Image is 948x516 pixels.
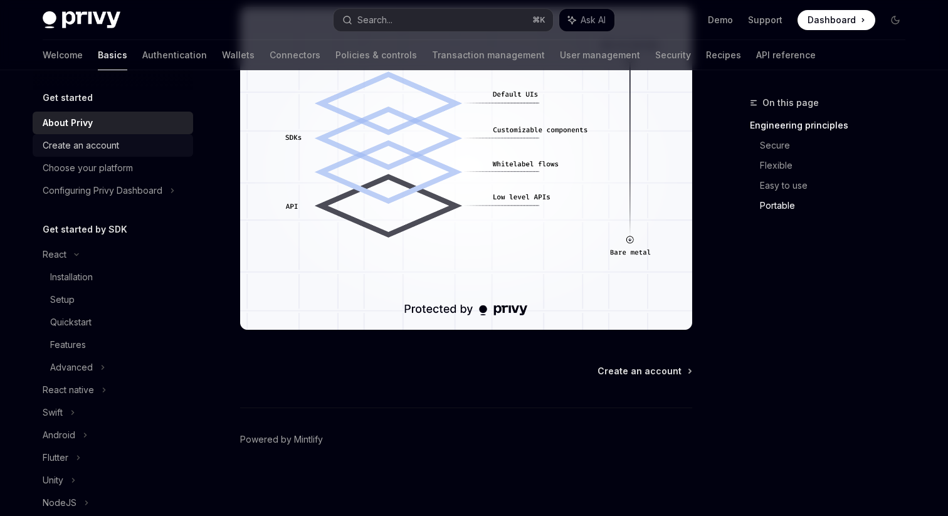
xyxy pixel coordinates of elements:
div: React native [43,382,94,398]
div: Advanced [50,360,93,375]
a: Installation [33,266,193,288]
a: Easy to use [760,176,915,196]
a: User management [560,40,640,70]
a: Portable [760,196,915,216]
a: Features [33,334,193,356]
button: Ask AI [559,9,614,31]
div: Setup [50,292,75,307]
span: On this page [762,95,819,110]
a: Policies & controls [335,40,417,70]
a: Recipes [706,40,741,70]
div: React [43,247,66,262]
a: Flexible [760,155,915,176]
a: Demo [708,14,733,26]
a: Support [748,14,782,26]
a: Setup [33,288,193,311]
a: Welcome [43,40,83,70]
a: Create an account [598,365,691,377]
a: API reference [756,40,816,70]
a: Engineering principles [750,115,915,135]
div: Create an account [43,138,119,153]
a: Transaction management [432,40,545,70]
a: Connectors [270,40,320,70]
h5: Get started by SDK [43,222,127,237]
a: Authentication [142,40,207,70]
button: Toggle dark mode [885,10,905,30]
span: Ask AI [581,14,606,26]
a: Dashboard [798,10,875,30]
div: Features [50,337,86,352]
img: dark logo [43,11,120,29]
a: About Privy [33,112,193,134]
a: Secure [760,135,915,155]
div: Android [43,428,75,443]
span: Create an account [598,365,682,377]
img: images/Customization.png [240,7,692,330]
div: Unity [43,473,63,488]
a: Choose your platform [33,157,193,179]
div: Quickstart [50,315,92,330]
span: Dashboard [808,14,856,26]
a: Create an account [33,134,193,157]
a: Security [655,40,691,70]
div: Choose your platform [43,161,133,176]
a: Powered by Mintlify [240,433,323,446]
div: Installation [50,270,93,285]
button: Search...⌘K [334,9,553,31]
div: NodeJS [43,495,76,510]
div: Search... [357,13,392,28]
span: ⌘ K [532,15,545,25]
a: Basics [98,40,127,70]
div: About Privy [43,115,93,130]
div: Configuring Privy Dashboard [43,183,162,198]
div: Swift [43,405,63,420]
a: Quickstart [33,311,193,334]
a: Wallets [222,40,255,70]
div: Flutter [43,450,68,465]
h5: Get started [43,90,93,105]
